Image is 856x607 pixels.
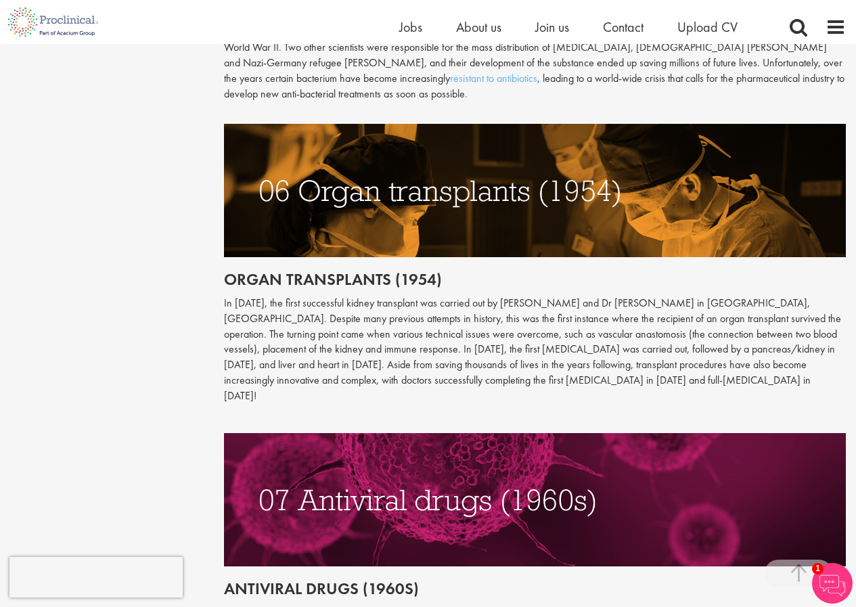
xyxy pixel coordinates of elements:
[224,296,846,404] p: In [DATE], the first successful kidney transplant was carried out by [PERSON_NAME] and Dr [PERSON...
[224,271,846,288] h2: Organ transplants (1954)
[677,18,738,36] a: Upload CV
[603,18,644,36] a: Contact
[9,557,183,598] iframe: reCAPTCHA
[399,18,422,36] a: Jobs
[224,578,419,599] span: Antiviral drugs (1960s)
[535,18,569,36] a: Join us
[812,563,824,575] span: 1
[812,563,853,604] img: Chatbot
[450,71,537,85] a: resistant to antibiotics
[456,18,501,36] a: About us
